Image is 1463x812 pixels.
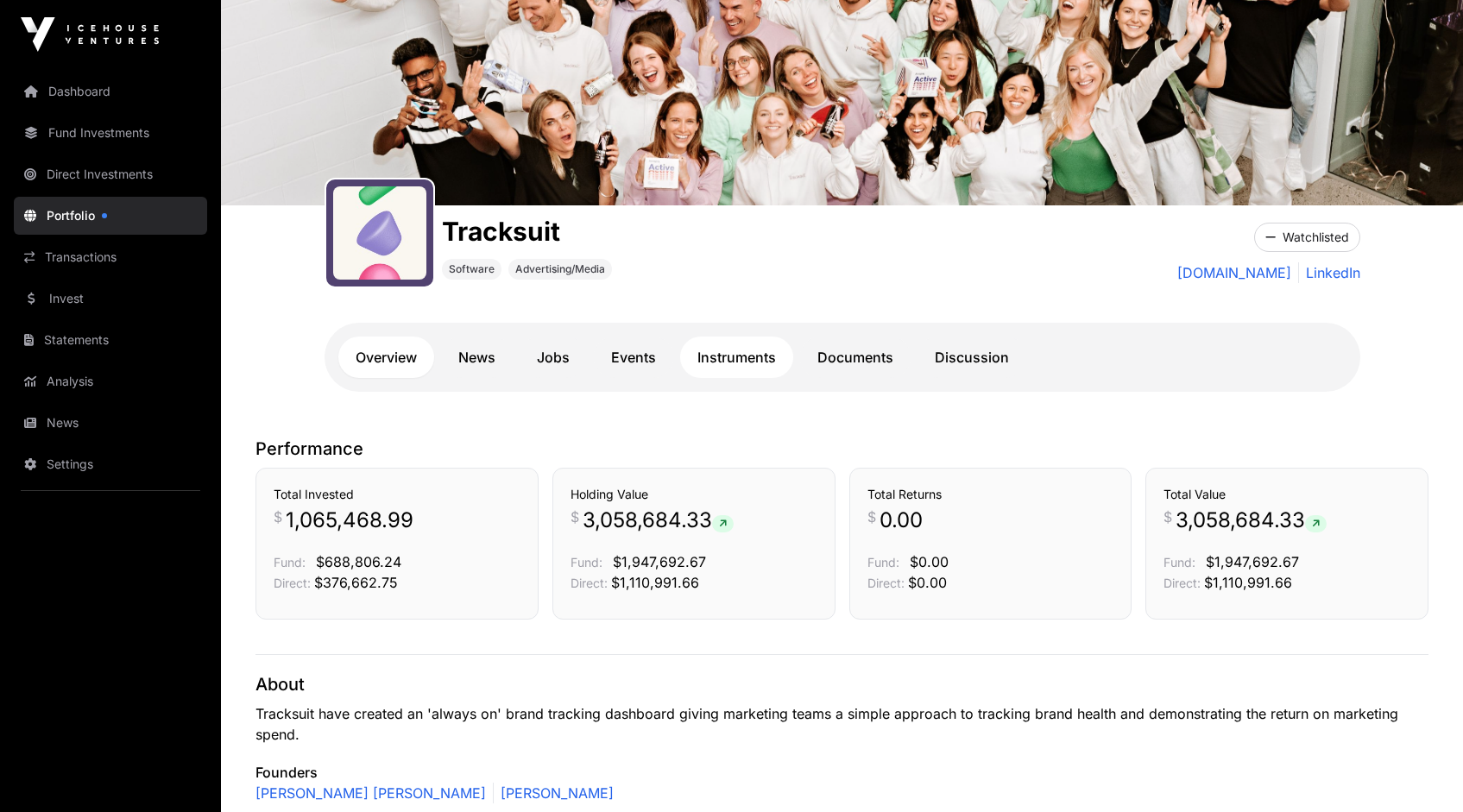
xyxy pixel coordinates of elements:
span: Fund: [867,555,899,570]
a: News [441,337,513,378]
span: Direct: [274,576,311,590]
a: Portfolio [14,197,207,235]
span: $0.00 [910,553,949,570]
span: $1,110,991.66 [1204,574,1292,591]
span: 3,058,684.33 [1176,507,1327,534]
span: Direct: [571,576,608,590]
span: $0.00 [908,574,947,591]
nav: Tabs [338,337,1346,378]
a: Direct Investments [14,155,207,193]
a: [PERSON_NAME] [493,783,614,803]
span: Direct: [867,576,905,590]
h3: Total Returns [867,486,1114,503]
p: Tracksuit have created an 'always on' brand tracking dashboard giving marketing teams a simple ap... [255,703,1428,745]
a: News [14,404,207,442]
h1: Tracksuit [442,216,612,247]
span: Fund: [274,555,306,570]
a: LinkedIn [1298,262,1360,283]
a: Settings [14,445,207,483]
span: $1,947,692.67 [613,553,706,570]
a: Discussion [918,337,1026,378]
span: Fund: [571,555,602,570]
span: 0.00 [880,507,923,534]
p: About [255,672,1428,696]
p: Founders [255,762,1428,783]
span: Fund: [1163,555,1195,570]
a: Instruments [680,337,793,378]
a: Overview [338,337,434,378]
span: 3,058,684.33 [583,507,734,534]
img: gotracksuit_logo.jpeg [333,186,426,280]
a: Dashboard [14,72,207,110]
span: $ [1163,507,1172,527]
a: Jobs [520,337,587,378]
span: Advertising/Media [515,262,605,276]
a: Analysis [14,362,207,400]
span: $ [571,507,579,527]
span: $1,110,991.66 [611,574,699,591]
button: Watchlisted [1254,223,1360,252]
span: $ [274,507,282,527]
span: $1,947,692.67 [1206,553,1299,570]
span: 1,065,468.99 [286,507,413,534]
a: [PERSON_NAME] [PERSON_NAME] [255,783,486,803]
a: Statements [14,321,207,359]
h3: Total Value [1163,486,1410,503]
span: Software [449,262,495,276]
a: Invest [14,280,207,318]
a: Events [594,337,673,378]
span: $ [867,507,876,527]
span: $688,806.24 [316,553,401,570]
a: [DOMAIN_NAME] [1177,262,1291,283]
a: Fund Investments [14,114,207,152]
a: Documents [800,337,911,378]
span: Direct: [1163,576,1201,590]
h3: Holding Value [571,486,817,503]
a: Transactions [14,238,207,276]
h3: Total Invested [274,486,520,503]
p: Performance [255,437,1428,461]
img: Icehouse Ventures Logo [21,17,159,52]
span: $376,662.75 [314,574,398,591]
iframe: Chat Widget [1377,729,1463,812]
